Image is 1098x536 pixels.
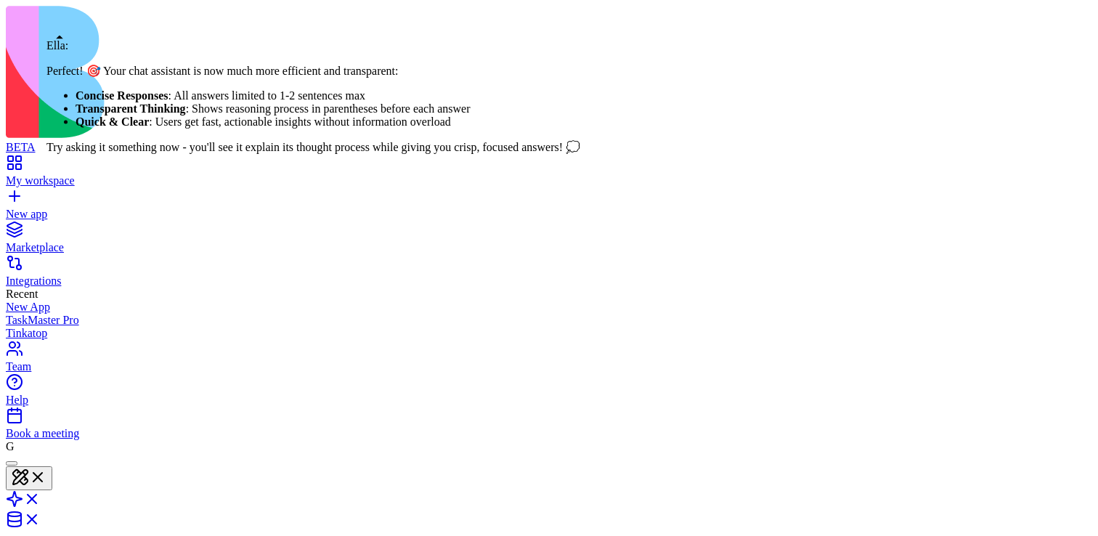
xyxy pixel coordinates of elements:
div: Marketplace [6,241,1092,254]
li: : Users get fast, actionable insights without information overload [76,115,580,129]
div: Team [6,360,1092,373]
p: Try asking it something now - you'll see it explain its thought process while giving you crisp, f... [46,140,580,154]
img: logo [6,6,590,138]
div: My workspace [6,174,1092,187]
div: New app [6,208,1092,221]
a: Help [6,381,1092,407]
div: Book a meeting [6,427,1092,440]
a: TaskMaster Pro [6,314,1092,327]
a: Tinkatop [6,327,1092,340]
a: Integrations [6,261,1092,288]
a: New App [6,301,1092,314]
a: My workspace [6,161,1092,187]
span: Ella: [46,39,68,52]
a: BETA [6,128,1092,154]
div: BETA [6,141,1092,154]
div: Integrations [6,275,1092,288]
div: Help [6,394,1092,407]
p: Ask questions and get insights about your PDF [91,41,206,93]
strong: Quick & Clear [76,115,149,128]
a: Marketplace [6,228,1092,254]
span: G [6,440,15,452]
a: Back to Library [12,29,80,58]
li: : All answers limited to 1-2 sentences max [76,89,580,102]
span: Recent [6,288,38,300]
li: : Shows reasoning process in parentheses before each answer [76,102,580,115]
strong: Transparent Thinking [76,102,186,115]
p: Perfect! 🎯 Your chat assistant is now much more efficient and transparent: [46,64,580,78]
strong: Concise Responses [76,89,168,102]
a: Team [6,347,1092,373]
a: Book a meeting [6,414,1092,440]
a: New app [6,195,1092,221]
